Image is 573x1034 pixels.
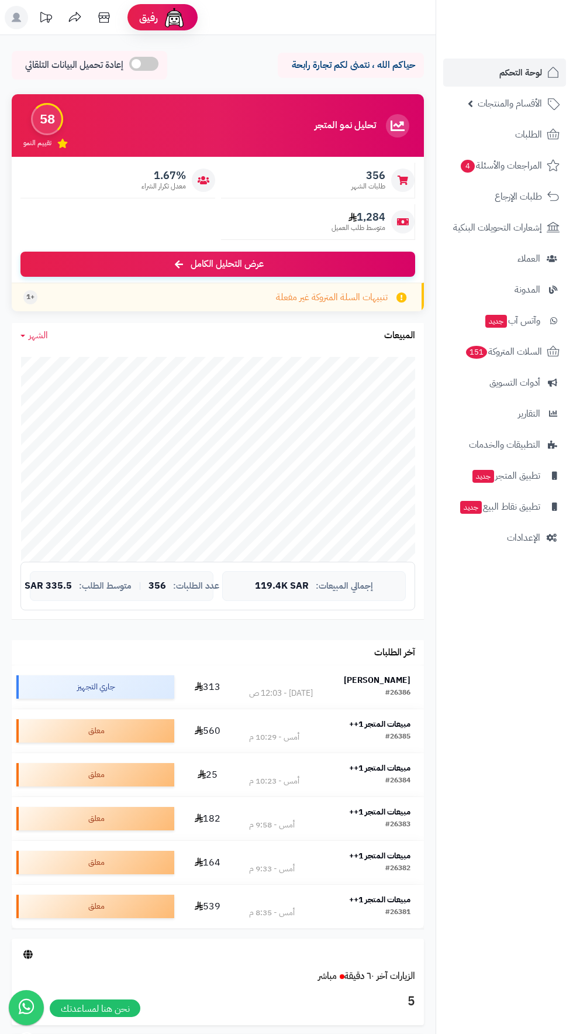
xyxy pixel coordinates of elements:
[179,709,236,753] td: 560
[485,315,507,328] span: جديد
[249,775,299,787] div: أمس - 10:23 م
[179,753,236,796] td: 25
[385,907,410,919] div: #26381
[141,181,186,191] span: معدل تكرار الشراء
[25,581,72,592] span: 335.5 SAR
[384,331,415,341] h3: المبيعات
[460,501,482,514] span: جديد
[141,169,186,182] span: 1.67%
[316,581,373,591] span: إجمالي المبيعات:
[318,969,415,983] a: الزيارات آخر ٦٠ دقيقةمباشر
[351,181,385,191] span: طلبات الشهر
[499,64,542,81] span: لوحة التحكم
[495,188,542,205] span: طلبات الإرجاع
[515,126,542,143] span: الطلبات
[25,59,123,72] span: إعادة تحميل البيانات التلقائي
[443,121,566,149] a: الطلبات
[459,499,540,515] span: تطبيق نقاط البيع
[461,160,475,173] span: 4
[484,312,540,329] span: وآتس آب
[20,329,48,342] a: الشهر
[139,582,141,590] span: |
[443,152,566,180] a: المراجعات والأسئلة4
[16,895,174,918] div: معلق
[349,762,410,774] strong: مبيعات المتجر 1++
[443,214,566,242] a: إشعارات التحويلات البنكية
[349,718,410,730] strong: مبيعات المتجر 1++
[29,328,48,342] span: الشهر
[507,530,540,546] span: الإعدادات
[489,375,540,391] span: أدوات التسويق
[465,343,542,360] span: السلات المتروكة
[79,581,132,591] span: متوسط الطلب:
[249,907,295,919] div: أمس - 8:35 م
[349,850,410,862] strong: مبيعات المتجر 1++
[344,674,410,686] strong: [PERSON_NAME]
[443,183,566,211] a: طلبات الإرجاع
[518,406,540,422] span: التقارير
[16,851,174,874] div: معلق
[16,763,174,786] div: معلق
[385,863,410,875] div: #26382
[443,369,566,397] a: أدوات التسويق
[249,731,299,743] div: أمس - 10:29 م
[179,665,236,709] td: 313
[385,688,410,699] div: #26386
[20,992,415,1012] h3: 5
[515,281,540,298] span: المدونة
[374,648,415,658] h3: آخر الطلبات
[460,157,542,174] span: المراجعات والأسئلة
[163,6,186,29] img: ai-face.png
[139,11,158,25] span: رفيق
[469,437,540,453] span: التطبيقات والخدمات
[517,250,540,267] span: العملاء
[31,6,60,32] a: تحديثات المنصة
[16,807,174,830] div: معلق
[443,462,566,490] a: تطبيق المتجرجديد
[332,223,385,233] span: متوسط طلب العميل
[349,806,410,818] strong: مبيعات المتجر 1++
[443,338,566,366] a: السلات المتروكة151
[318,969,337,983] small: مباشر
[472,470,494,483] span: جديد
[249,863,295,875] div: أمس - 9:33 م
[385,731,410,743] div: #26385
[443,307,566,335] a: وآتس آبجديد
[276,291,388,304] span: تنبيهات السلة المتروكة غير مفعلة
[349,894,410,906] strong: مبيعات المتجر 1++
[471,468,540,484] span: تطبيق المتجر
[443,493,566,521] a: تطبيق نقاط البيعجديد
[443,276,566,304] a: المدونة
[315,121,376,131] h3: تحليل نمو المتجر
[191,257,264,271] span: عرض التحليل الكامل
[385,775,410,787] div: #26384
[179,841,236,884] td: 164
[385,819,410,831] div: #26383
[23,138,51,148] span: تقييم النمو
[26,292,34,302] span: +1
[286,59,415,72] p: حياكم الله ، نتمنى لكم تجارة رابحة
[453,219,542,236] span: إشعارات التحويلات البنكية
[20,252,415,277] a: عرض التحليل الكامل
[351,169,385,182] span: 356
[173,581,219,591] span: عدد الطلبات:
[149,581,166,592] span: 356
[16,719,174,743] div: معلق
[443,59,566,87] a: لوحة التحكم
[443,400,566,428] a: التقارير
[16,675,174,699] div: جاري التجهيز
[443,524,566,552] a: الإعدادات
[249,819,295,831] div: أمس - 9:58 م
[466,346,487,359] span: 151
[478,95,542,112] span: الأقسام والمنتجات
[332,211,385,224] span: 1,284
[249,688,313,699] div: [DATE] - 12:03 ص
[179,797,236,840] td: 182
[255,581,309,592] span: 119.4K SAR
[443,245,566,273] a: العملاء
[179,885,236,928] td: 539
[443,431,566,459] a: التطبيقات والخدمات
